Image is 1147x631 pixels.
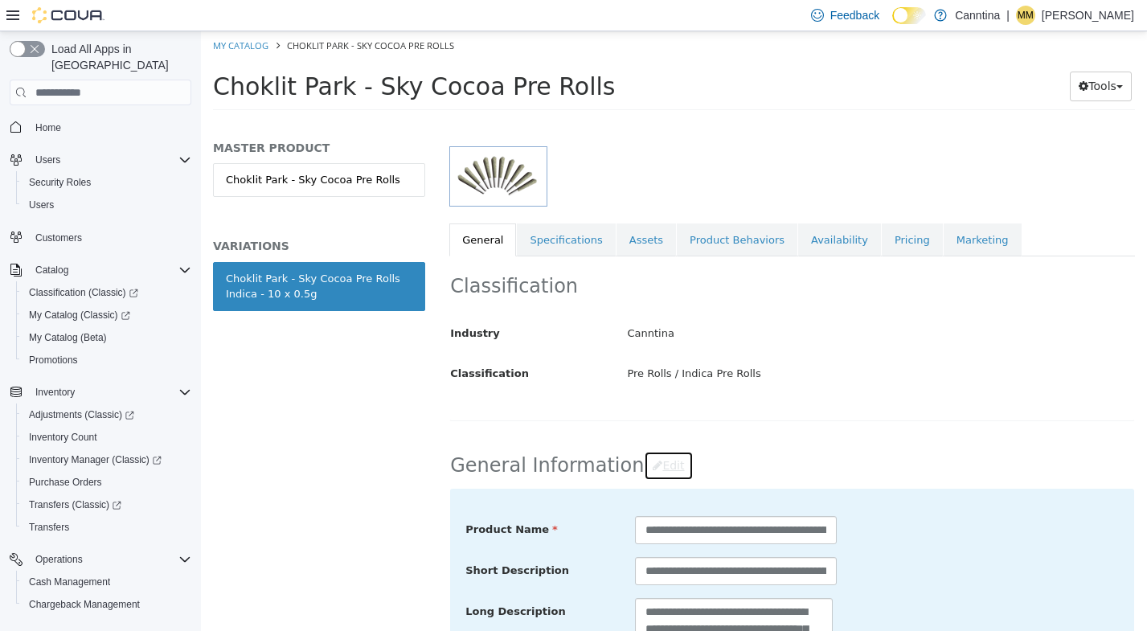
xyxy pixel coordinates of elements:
[29,550,191,569] span: Operations
[23,405,141,424] a: Adjustments (Classic)
[16,494,198,516] a: Transfers (Classic)
[23,428,104,447] a: Inventory Count
[29,383,81,402] button: Inventory
[414,289,945,317] div: Canntina
[29,118,68,137] a: Home
[16,171,198,194] button: Security Roles
[23,572,191,592] span: Cash Management
[743,192,821,226] a: Marketing
[23,173,191,192] span: Security Roles
[29,498,121,511] span: Transfers (Classic)
[29,117,191,137] span: Home
[1006,6,1010,25] p: |
[29,576,110,588] span: Cash Management
[16,304,198,326] a: My Catalog (Classic)
[23,328,191,347] span: My Catalog (Beta)
[1042,6,1134,25] p: [PERSON_NAME]
[16,571,198,593] button: Cash Management
[3,259,198,281] button: Catalog
[12,207,224,222] h5: VARIATIONS
[3,381,198,404] button: Inventory
[264,533,368,545] span: Short Description
[12,109,224,124] h5: MASTER PRODUCT
[414,329,945,357] div: Pre Rolls / Indica Pre Rolls
[29,227,191,248] span: Customers
[29,199,54,211] span: Users
[23,595,191,614] span: Chargeback Management
[29,521,69,534] span: Transfers
[16,449,198,471] a: Inventory Manager (Classic)
[35,154,60,166] span: Users
[29,476,102,489] span: Purchase Orders
[1016,6,1035,25] div: Morgan Meredith
[35,121,61,134] span: Home
[12,8,68,20] a: My Catalog
[29,260,75,280] button: Catalog
[23,572,117,592] a: Cash Management
[264,492,357,504] span: Product Name
[264,574,364,586] span: Long Description
[892,7,926,24] input: Dark Mode
[29,431,97,444] span: Inventory Count
[35,264,68,277] span: Catalog
[1018,6,1034,25] span: MM
[86,8,253,20] span: Choklit Park - Sky Cocoa Pre Rolls
[23,473,191,492] span: Purchase Orders
[248,192,315,226] a: General
[16,471,198,494] button: Purchase Orders
[16,516,198,539] button: Transfers
[955,6,1000,25] p: Canntina
[23,450,168,469] a: Inventory Manager (Classic)
[830,7,879,23] span: Feedback
[16,404,198,426] a: Adjustments (Classic)
[29,383,191,402] span: Inventory
[23,518,191,537] span: Transfers
[29,550,89,569] button: Operations
[23,495,128,514] a: Transfers (Classic)
[3,226,198,249] button: Customers
[23,518,76,537] a: Transfers
[23,595,146,614] a: Chargeback Management
[45,41,191,73] span: Load All Apps in [GEOGRAPHIC_DATA]
[29,228,88,248] a: Customers
[12,41,414,69] span: Choklit Park - Sky Cocoa Pre Rolls
[249,420,933,449] h2: General Information
[316,192,414,226] a: Specifications
[16,593,198,616] button: Chargeback Management
[16,349,198,371] button: Promotions
[12,132,224,166] a: Choklit Park - Sky Cocoa Pre Rolls
[249,243,933,268] h2: Classification
[29,331,107,344] span: My Catalog (Beta)
[29,150,67,170] button: Users
[35,232,82,244] span: Customers
[3,115,198,138] button: Home
[249,336,328,348] span: Classification
[23,350,84,370] a: Promotions
[29,176,91,189] span: Security Roles
[249,296,299,308] span: Industry
[29,286,138,299] span: Classification (Classic)
[29,260,191,280] span: Catalog
[25,240,211,271] div: Choklit Park - Sky Cocoa Pre Rolls Indica - 10 x 0.5g
[23,305,137,325] a: My Catalog (Classic)
[23,283,191,302] span: Classification (Classic)
[29,309,130,322] span: My Catalog (Classic)
[23,283,145,302] a: Classification (Classic)
[29,354,78,367] span: Promotions
[23,450,191,469] span: Inventory Manager (Classic)
[23,195,191,215] span: Users
[3,548,198,571] button: Operations
[35,553,83,566] span: Operations
[16,426,198,449] button: Inventory Count
[29,453,162,466] span: Inventory Manager (Classic)
[23,173,97,192] a: Security Roles
[416,192,475,226] a: Assets
[681,192,742,226] a: Pricing
[476,192,596,226] a: Product Behaviors
[23,350,191,370] span: Promotions
[23,328,113,347] a: My Catalog (Beta)
[29,408,134,421] span: Adjustments (Classic)
[23,428,191,447] span: Inventory Count
[29,150,191,170] span: Users
[443,420,492,449] button: Edit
